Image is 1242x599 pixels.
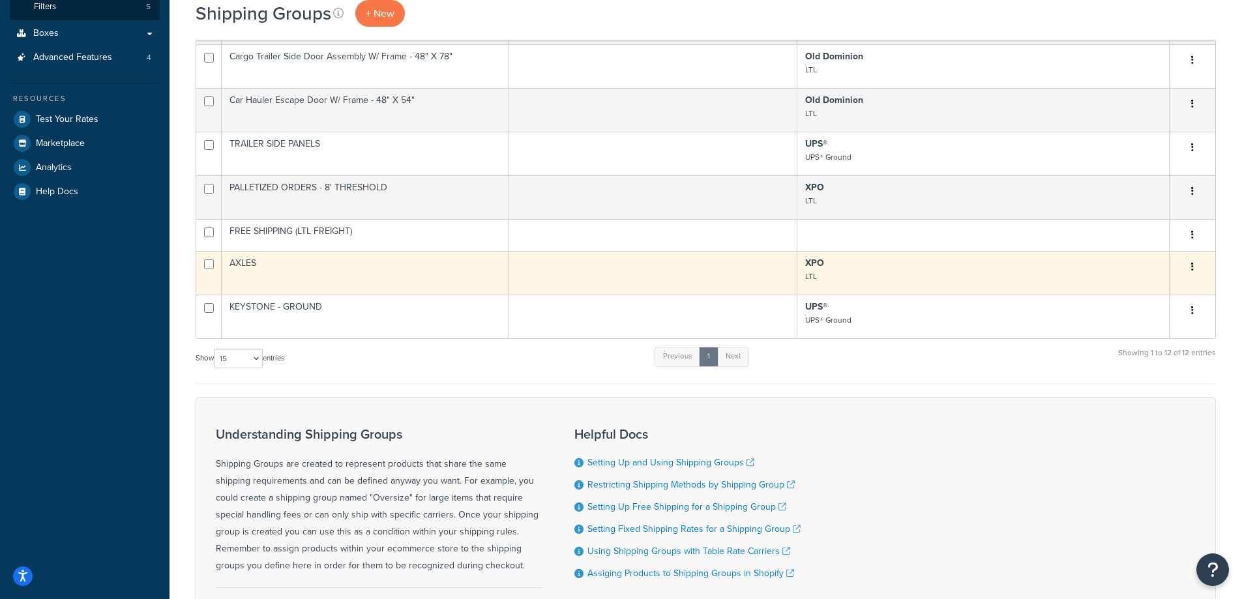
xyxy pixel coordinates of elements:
[10,93,160,104] div: Resources
[655,347,700,366] a: Previous
[805,256,824,270] strong: XPO
[805,151,851,163] small: UPS® Ground
[805,195,817,207] small: LTL
[805,64,817,76] small: LTL
[33,52,112,63] span: Advanced Features
[805,300,827,314] strong: UPS®
[196,1,331,26] h1: Shipping Groups
[222,251,509,295] td: AXLES
[587,544,790,558] a: Using Shipping Groups with Table Rate Carriers
[587,566,794,580] a: Assiging Products to Shipping Groups in Shopify
[805,270,817,282] small: LTL
[222,175,509,219] td: PALLETIZED ORDERS - 8' THRESHOLD
[222,44,509,88] td: Cargo Trailer Side Door Assembly W/ Frame - 48" X 78"
[805,137,827,151] strong: UPS®
[214,349,263,368] select: Showentries
[587,522,801,536] a: Setting Fixed Shipping Rates for a Shipping Group
[366,6,394,21] span: + New
[574,427,801,441] h3: Helpful Docs
[10,180,160,203] a: Help Docs
[587,456,754,469] a: Setting Up and Using Shipping Groups
[36,138,85,149] span: Marketplace
[10,132,160,155] a: Marketplace
[10,22,160,46] a: Boxes
[222,219,509,251] td: FREE SHIPPING (LTL FREIGHT)
[805,314,851,326] small: UPS® Ground
[216,427,542,574] div: Shipping Groups are created to represent products that share the same shipping requirements and c...
[36,186,78,197] span: Help Docs
[34,1,56,12] span: Filters
[196,349,284,368] label: Show entries
[587,500,786,514] a: Setting Up Free Shipping for a Shipping Group
[36,114,98,125] span: Test Your Rates
[10,46,160,70] li: Advanced Features
[717,347,749,366] a: Next
[222,132,509,175] td: TRAILER SIDE PANELS
[587,478,795,491] a: Restricting Shipping Methods by Shipping Group
[222,88,509,132] td: Car Hauler Escape Door W/ Frame - 48" X 54"
[1118,345,1216,373] div: Showing 1 to 12 of 12 entries
[216,427,542,441] h3: Understanding Shipping Groups
[1196,553,1229,586] button: Open Resource Center
[805,181,824,194] strong: XPO
[10,156,160,179] a: Analytics
[805,108,817,119] small: LTL
[699,347,718,366] a: 1
[222,295,509,338] td: KEYSTONE - GROUND
[805,93,863,107] strong: Old Dominion
[33,28,59,39] span: Boxes
[805,50,863,63] strong: Old Dominion
[10,46,160,70] a: Advanced Features 4
[146,1,151,12] span: 5
[36,162,72,173] span: Analytics
[147,52,151,63] span: 4
[10,108,160,131] a: Test Your Rates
